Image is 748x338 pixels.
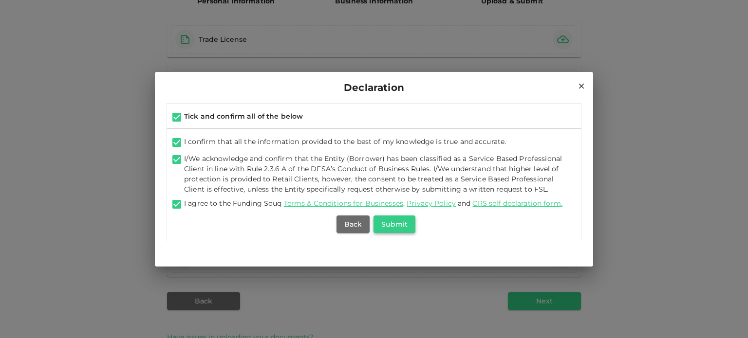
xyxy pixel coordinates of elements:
span: I confirm that all the information provided to the best of my knowledge is true and accurate. [184,137,506,146]
button: Back [337,215,370,233]
span: I/We acknowledge and confirm that the Entity (Borrower) has been classified as a Service Based Pr... [184,154,562,194]
a: Terms & Conditions for Businesses [284,199,403,208]
a: Privacy Policy [407,199,456,208]
button: Submit [374,215,415,233]
span: Tick and confirm all of the below [184,112,303,121]
span: I agree to the Funding Souq , and [184,199,564,208]
a: CRS self declaration form. [472,199,562,208]
span: Declaration [344,80,404,95]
